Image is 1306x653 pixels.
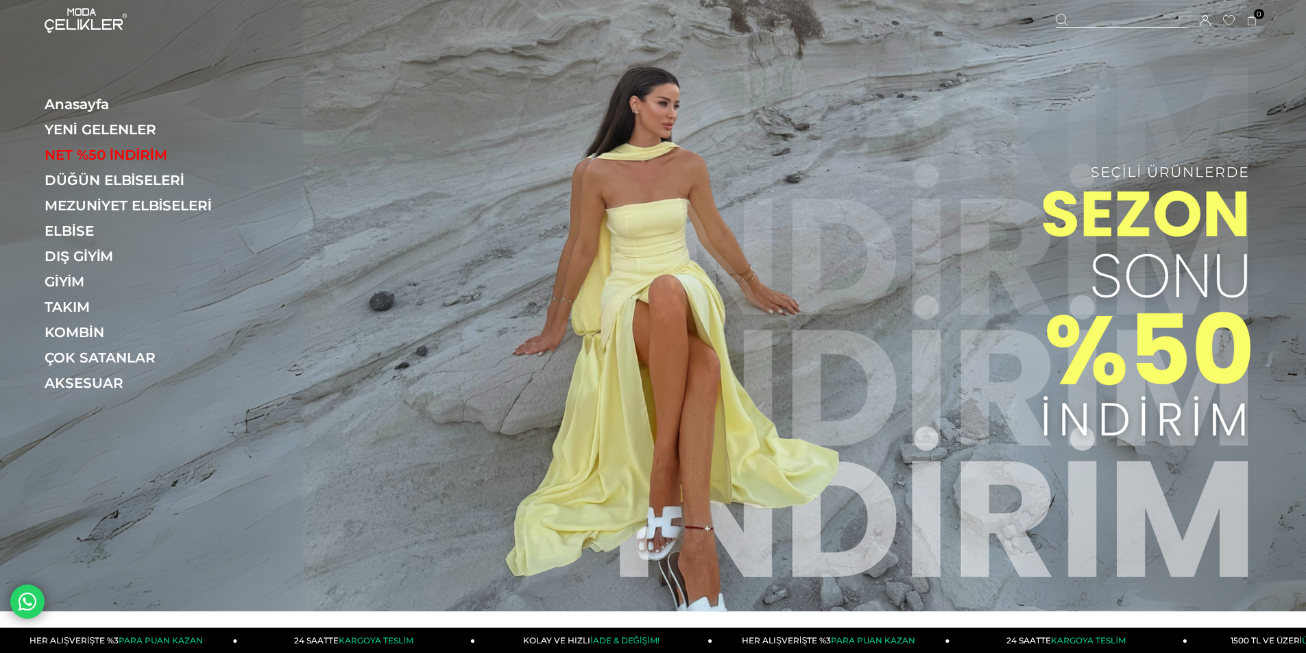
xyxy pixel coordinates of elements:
a: DÜĞÜN ELBİSELERİ [45,172,233,188]
span: KARGOYA TESLİM [339,635,413,645]
a: MEZUNİYET ELBİSELERİ [45,197,233,214]
span: PARA PUAN KAZAN [119,635,203,645]
span: PARA PUAN KAZAN [831,635,915,645]
a: ÇOK SATANLAR [45,349,233,366]
a: KOLAY VE HIZLIİADE & DEĞİŞİM! [475,628,712,653]
a: ELBİSE [45,223,233,239]
a: 0 [1247,16,1257,26]
a: GİYİM [45,273,233,290]
a: YENİ GELENLER [45,121,233,138]
span: KARGOYA TESLİM [1051,635,1125,645]
a: TAKIM [45,299,233,315]
span: 0 [1254,9,1264,19]
span: İADE & DEĞİŞİM! [590,635,659,645]
a: AKSESUAR [45,375,233,391]
a: Anasayfa [45,96,233,112]
a: 24 SAATTEKARGOYA TESLİM [238,628,475,653]
a: 24 SAATTEKARGOYA TESLİM [950,628,1187,653]
a: NET %50 İNDİRİM [45,147,233,163]
img: logo [45,8,127,33]
a: DIŞ GİYİM [45,248,233,264]
a: KOMBİN [45,324,233,341]
a: HER ALIŞVERİŞTE %3PARA PUAN KAZAN [712,628,950,653]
